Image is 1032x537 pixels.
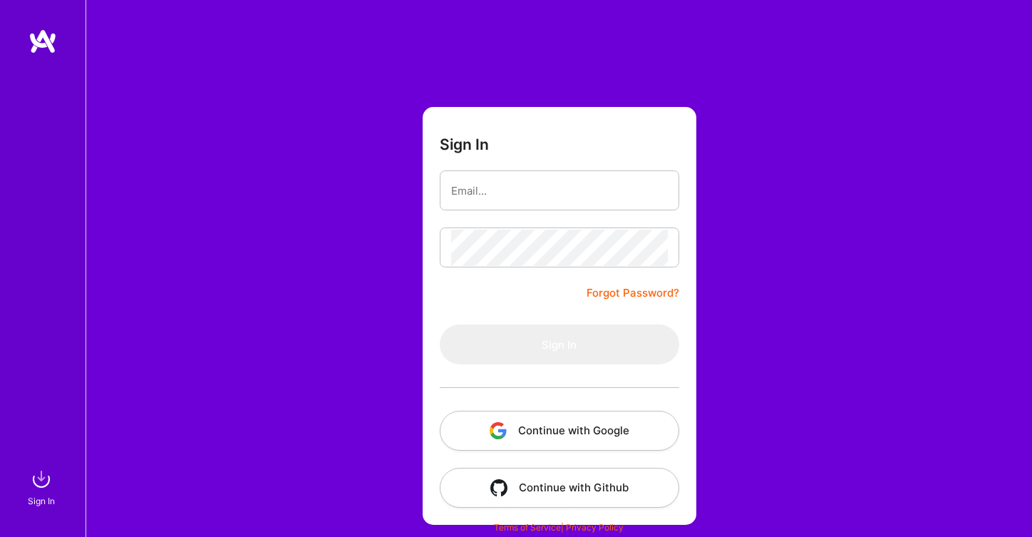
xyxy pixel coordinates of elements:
input: Email... [451,173,668,209]
button: Continue with Google [440,411,679,451]
img: icon [490,479,507,496]
a: Privacy Policy [566,522,624,533]
a: Forgot Password? [587,285,679,302]
button: Continue with Github [440,468,679,508]
img: logo [29,29,57,54]
div: Sign In [28,493,55,508]
div: © 2025 ATeams Inc., All rights reserved. [86,494,1032,530]
a: sign inSign In [30,465,56,508]
span: | [494,522,624,533]
button: Sign In [440,324,679,364]
a: Terms of Service [494,522,561,533]
h3: Sign In [440,135,489,153]
img: icon [490,422,507,439]
img: sign in [27,465,56,493]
